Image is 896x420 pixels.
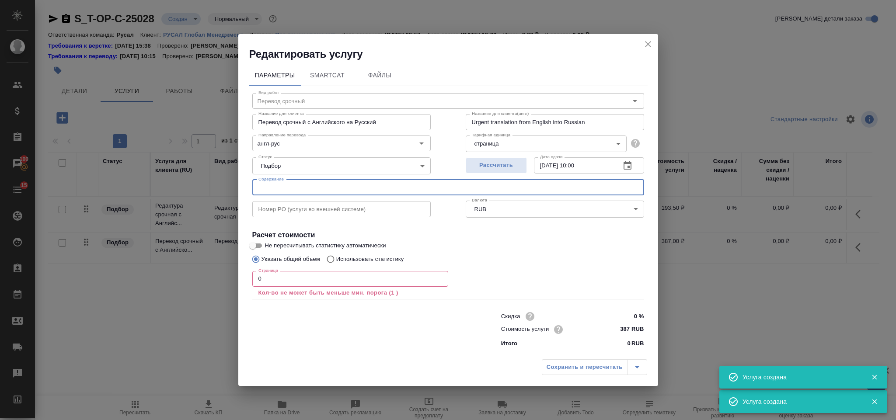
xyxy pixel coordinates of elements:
span: Рассчитать [471,160,522,170]
button: страница [472,140,502,147]
div: Услуга создана [743,373,858,382]
span: Параметры [254,70,296,81]
p: Итого [501,339,517,348]
p: Стоимость услуги [501,325,549,333]
div: страница [466,135,627,152]
button: Закрыть [865,373,883,381]
div: Подбор [252,157,431,174]
button: Подбор [258,162,284,170]
p: 0 [628,339,631,348]
p: Кол-во не может быть меньше мин. порога (1 ) [258,288,442,297]
span: Файлы [359,70,401,81]
span: Не пересчитывать статистику автоматически [265,241,386,250]
button: Рассчитать [466,157,527,174]
p: Указать общий объем [261,255,320,264]
p: RUB [631,339,644,348]
input: ✎ Введи что-нибудь [611,323,644,336]
p: Использовать статистику [336,255,404,264]
input: ✎ Введи что-нибудь [611,310,644,323]
div: split button [542,359,647,375]
button: RUB [472,205,489,213]
span: SmartCat [307,70,349,81]
button: Open [415,137,428,149]
div: Услуга создана [743,397,858,406]
button: Закрыть [865,398,883,406]
h4: Расчет стоимости [252,230,644,240]
p: Скидка [501,312,520,321]
div: RUB [466,201,644,217]
button: close [641,38,655,51]
h2: Редактировать услугу [249,47,658,61]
